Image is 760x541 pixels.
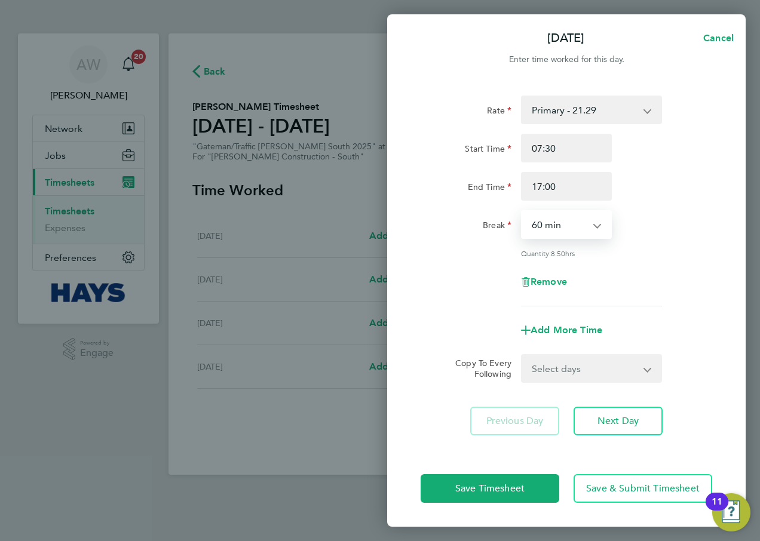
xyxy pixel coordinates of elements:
[421,474,559,503] button: Save Timesheet
[597,415,639,427] span: Next Day
[521,325,602,335] button: Add More Time
[446,358,511,379] label: Copy To Every Following
[531,276,567,287] span: Remove
[712,502,722,517] div: 11
[468,182,511,196] label: End Time
[521,172,612,201] input: E.g. 18:00
[712,493,750,531] button: Open Resource Center, 11 new notifications
[521,134,612,162] input: E.g. 08:00
[487,105,511,119] label: Rate
[521,277,567,287] button: Remove
[483,220,511,234] label: Break
[547,30,584,47] p: [DATE]
[531,324,602,336] span: Add More Time
[684,26,746,50] button: Cancel
[700,32,734,44] span: Cancel
[574,474,712,503] button: Save & Submit Timesheet
[551,248,565,258] span: 8.50
[465,143,511,158] label: Start Time
[387,53,746,67] div: Enter time worked for this day.
[574,407,663,435] button: Next Day
[586,482,700,494] span: Save & Submit Timesheet
[521,248,662,258] div: Quantity: hrs
[455,482,525,494] span: Save Timesheet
